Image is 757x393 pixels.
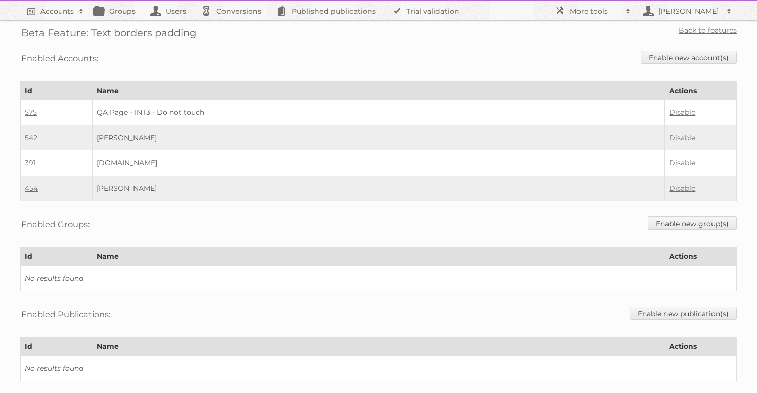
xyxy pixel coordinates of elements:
[92,82,665,100] th: Name
[196,1,272,20] a: Conversions
[21,82,93,100] th: Id
[630,307,737,320] a: Enable new publication(s)
[648,216,737,230] a: Enable new group(s)
[550,1,636,20] a: More tools
[21,307,110,322] h3: Enabled Publications:
[21,25,196,40] h2: Beta Feature: Text borders padding
[21,338,93,356] th: Id
[25,133,37,142] a: 542
[665,248,737,266] th: Actions
[92,338,665,356] th: Name
[570,6,620,16] h2: More tools
[25,108,37,117] a: 575
[146,1,196,20] a: Users
[92,150,665,176] td: [DOMAIN_NAME]
[20,1,89,20] a: Accounts
[669,133,695,142] a: Disable
[669,184,695,193] a: Disable
[89,1,146,20] a: Groups
[21,51,98,66] h3: Enabled Accounts:
[386,1,469,20] a: Trial validation
[25,364,83,373] i: No results found
[92,248,665,266] th: Name
[21,248,93,266] th: Id
[665,338,737,356] th: Actions
[272,1,386,20] a: Published publications
[25,158,36,167] a: 391
[25,184,38,193] a: 454
[641,51,737,64] a: Enable new account(s)
[92,100,665,125] td: QA Page - INT3 - Do not touch
[21,216,90,232] h3: Enabled Groups:
[25,274,83,283] i: No results found
[92,125,665,150] td: [PERSON_NAME]
[669,108,695,117] a: Disable
[665,82,737,100] th: Actions
[656,6,722,16] h2: [PERSON_NAME]
[92,176,665,201] td: [PERSON_NAME]
[636,1,737,20] a: [PERSON_NAME]
[679,26,737,35] a: Back to features
[40,6,74,16] h2: Accounts
[669,158,695,167] a: Disable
